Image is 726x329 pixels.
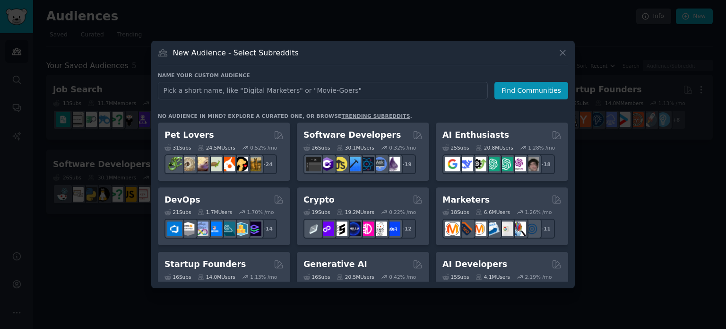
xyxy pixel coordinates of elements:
[485,157,500,171] img: chatgpt_promptDesign
[303,194,335,206] h2: Crypto
[525,157,539,171] img: ArtificalIntelligence
[247,209,274,215] div: 1.70 % /mo
[337,274,374,280] div: 20.5M Users
[396,219,416,239] div: + 12
[472,157,486,171] img: AItoolsCatalog
[535,219,555,239] div: + 11
[445,157,460,171] img: GoogleGeminiAI
[359,157,374,171] img: reactnative
[386,157,400,171] img: elixir
[359,222,374,236] img: defiblockchain
[475,274,510,280] div: 4.1M Users
[306,222,321,236] img: ethfinance
[525,274,552,280] div: 2.19 % /mo
[475,144,513,151] div: 20.8M Users
[346,222,361,236] img: web3
[525,209,552,215] div: 1.26 % /mo
[386,222,400,236] img: defi_
[472,222,486,236] img: AskMarketing
[498,157,513,171] img: chatgpt_prompts_
[485,222,500,236] img: Emailmarketing
[333,157,347,171] img: learnjavascript
[158,82,488,99] input: Pick a short name, like "Digital Marketers" or "Movie-Goers"
[320,222,334,236] img: 0xPolygon
[164,194,200,206] h2: DevOps
[158,113,412,119] div: No audience in mind? Explore a curated one, or browse .
[198,209,232,215] div: 1.7M Users
[337,144,374,151] div: 30.1M Users
[372,157,387,171] img: AskComputerScience
[303,258,367,270] h2: Generative AI
[320,157,334,171] img: csharp
[167,157,182,171] img: herpetology
[341,113,410,119] a: trending subreddits
[346,157,361,171] img: iOSProgramming
[303,274,330,280] div: 16 Sub s
[535,154,555,174] div: + 18
[442,129,509,141] h2: AI Enthusiasts
[257,219,277,239] div: + 14
[306,157,321,171] img: software
[442,274,469,280] div: 15 Sub s
[233,222,248,236] img: aws_cdk
[164,274,191,280] div: 16 Sub s
[511,157,526,171] img: OpenAIDev
[220,157,235,171] img: cockatiel
[164,144,191,151] div: 31 Sub s
[207,222,222,236] img: DevOpsLinks
[207,157,222,171] img: turtle
[257,154,277,174] div: + 24
[198,144,235,151] div: 24.5M Users
[164,129,214,141] h2: Pet Lovers
[247,157,261,171] img: dogbreed
[181,157,195,171] img: ballpython
[173,48,299,58] h3: New Audience - Select Subreddits
[181,222,195,236] img: AWS_Certified_Experts
[442,144,469,151] div: 25 Sub s
[372,222,387,236] img: CryptoNews
[333,222,347,236] img: ethstaker
[458,222,473,236] img: bigseo
[164,209,191,215] div: 21 Sub s
[494,82,568,99] button: Find Communities
[389,274,416,280] div: 0.42 % /mo
[198,274,235,280] div: 14.0M Users
[250,144,277,151] div: 0.52 % /mo
[442,194,490,206] h2: Marketers
[303,209,330,215] div: 19 Sub s
[303,129,401,141] h2: Software Developers
[528,144,555,151] div: 1.28 % /mo
[158,72,568,79] h3: Name your custom audience
[250,274,277,280] div: 1.13 % /mo
[194,222,208,236] img: Docker_DevOps
[445,222,460,236] img: content_marketing
[389,209,416,215] div: 0.22 % /mo
[303,144,330,151] div: 26 Sub s
[167,222,182,236] img: azuredevops
[396,154,416,174] div: + 19
[511,222,526,236] img: MarketingResearch
[475,209,510,215] div: 6.6M Users
[458,157,473,171] img: DeepSeek
[498,222,513,236] img: googleads
[194,157,208,171] img: leopardgeckos
[220,222,235,236] img: platformengineering
[442,209,469,215] div: 18 Sub s
[247,222,261,236] img: PlatformEngineers
[233,157,248,171] img: PetAdvice
[389,144,416,151] div: 0.32 % /mo
[442,258,507,270] h2: AI Developers
[337,209,374,215] div: 19.2M Users
[525,222,539,236] img: OnlineMarketing
[164,258,246,270] h2: Startup Founders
